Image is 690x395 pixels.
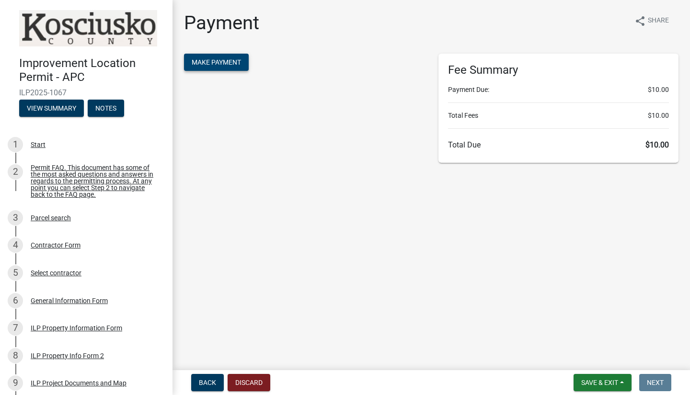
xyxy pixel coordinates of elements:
[19,10,157,46] img: Kosciusko County, Indiana
[647,379,664,386] span: Next
[648,85,669,95] span: $10.00
[31,297,108,304] div: General Information Form
[184,54,249,71] button: Make Payment
[645,140,669,149] span: $10.00
[648,15,669,27] span: Share
[448,85,669,95] li: Payment Due:
[448,63,669,77] h6: Fee Summary
[31,380,126,386] div: ILP Project Documents and Map
[31,214,71,221] div: Parcel search
[31,141,46,148] div: Start
[8,237,23,253] div: 4
[8,210,23,226] div: 3
[574,374,632,391] button: Save & Exit
[639,374,671,391] button: Next
[627,11,677,30] button: shareShare
[8,320,23,336] div: 7
[31,352,104,359] div: ILP Property Info Form 2
[19,105,84,113] wm-modal-confirm: Summary
[8,137,23,152] div: 1
[199,379,216,386] span: Back
[31,325,122,331] div: ILP Property Information Form
[448,140,669,149] h6: Total Due
[228,374,270,391] button: Discard
[19,56,165,84] h4: Improvement Location Permit - APC
[191,374,224,391] button: Back
[88,105,124,113] wm-modal-confirm: Notes
[8,265,23,281] div: 5
[184,11,259,34] h1: Payment
[8,164,23,180] div: 2
[8,348,23,363] div: 8
[88,100,124,117] button: Notes
[634,15,646,27] i: share
[192,58,241,66] span: Make Payment
[31,270,81,276] div: Select contractor
[31,164,157,198] div: Permit FAQ. This document has some of the most asked questions and answers in regards to the perm...
[31,242,80,248] div: Contractor Form
[581,379,618,386] span: Save & Exit
[19,88,153,97] span: ILP2025-1067
[648,111,669,121] span: $10.00
[19,100,84,117] button: View Summary
[448,111,669,121] li: Total Fees
[8,293,23,308] div: 6
[8,375,23,391] div: 9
